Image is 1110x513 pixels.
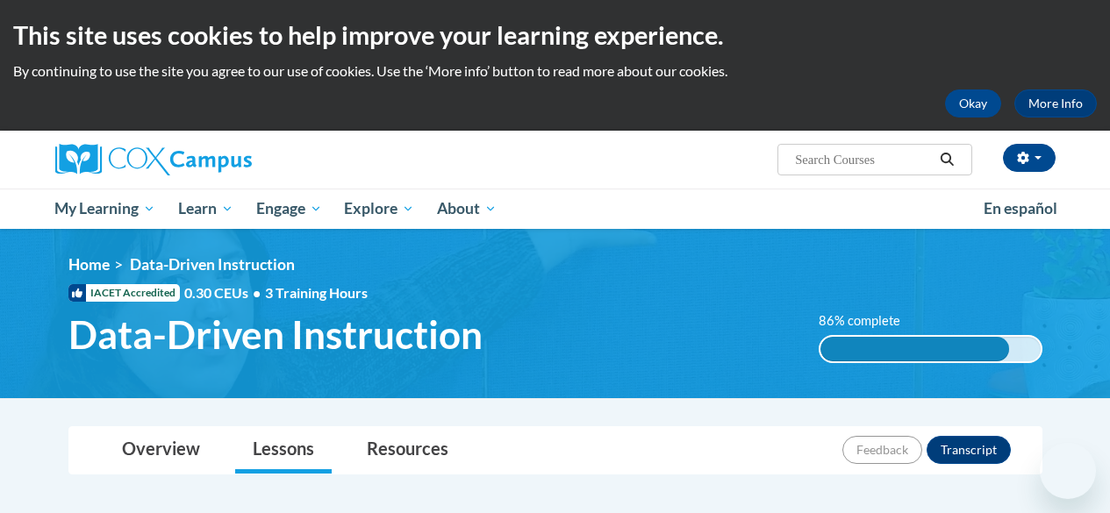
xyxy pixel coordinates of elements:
iframe: Button to launch messaging window [1040,443,1096,499]
span: Data-Driven Instruction [68,311,483,358]
div: 86% complete [820,337,1010,361]
a: Lessons [235,427,332,474]
a: Home [68,255,110,274]
span: • [253,284,261,301]
button: Transcript [927,436,1011,464]
a: Engage [245,189,333,229]
span: About [437,198,497,219]
div: Main menu [42,189,1069,229]
button: Search [934,149,960,170]
a: Learn [167,189,245,229]
span: Engage [256,198,322,219]
a: About [426,189,508,229]
span: Data-Driven Instruction [130,255,295,274]
input: Search Courses [793,149,934,170]
img: Cox Campus [55,144,252,175]
span: Learn [178,198,233,219]
h2: This site uses cookies to help improve your learning experience. [13,18,1097,53]
p: By continuing to use the site you agree to our use of cookies. Use the ‘More info’ button to read... [13,61,1097,81]
a: Overview [104,427,218,474]
a: En español [972,190,1069,227]
a: Explore [333,189,426,229]
span: 0.30 CEUs [184,283,265,303]
span: Explore [344,198,414,219]
a: More Info [1014,89,1097,118]
button: Okay [945,89,1001,118]
span: IACET Accredited [68,284,180,302]
span: My Learning [54,198,155,219]
a: Cox Campus [55,144,371,175]
label: 86% complete [819,311,920,331]
button: Account Settings [1003,144,1056,172]
span: En español [984,199,1057,217]
a: My Learning [44,189,168,229]
span: 3 Training Hours [265,284,368,301]
button: Feedback [842,436,922,464]
a: Resources [349,427,466,474]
